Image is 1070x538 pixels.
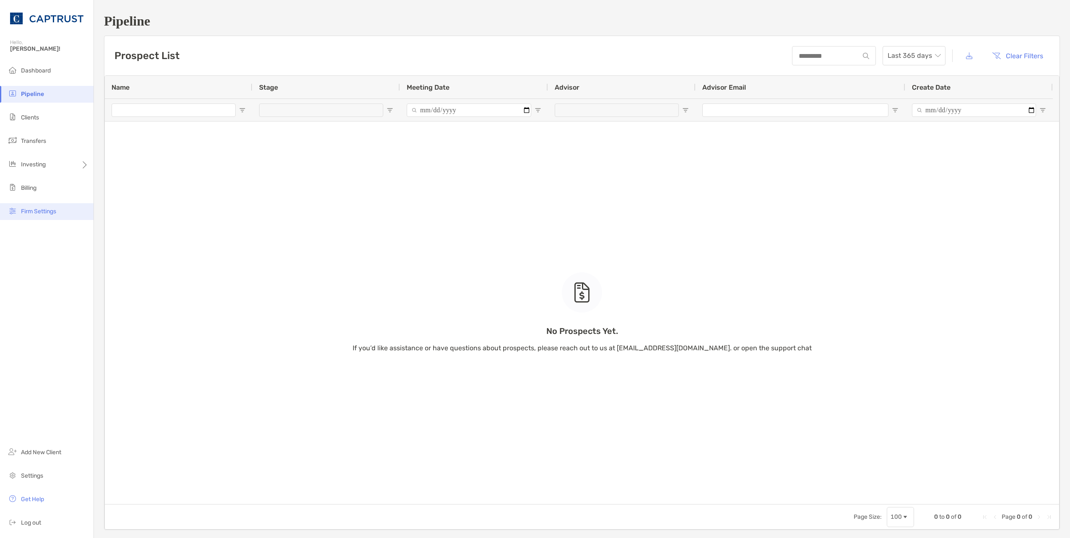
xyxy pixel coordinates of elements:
span: 0 [958,513,961,520]
span: to [939,513,945,520]
span: Last 365 days [888,47,940,65]
span: Firm Settings [21,208,56,215]
span: of [1022,513,1027,520]
h1: Pipeline [104,13,1060,29]
span: Get Help [21,496,44,503]
span: of [951,513,956,520]
span: Investing [21,161,46,168]
span: Billing [21,184,36,191]
img: empty state icon [574,282,590,303]
div: Previous Page [992,514,998,520]
span: [PERSON_NAME]! [10,45,88,52]
img: investing icon [8,159,18,169]
span: Log out [21,519,41,526]
span: Page [1002,513,1015,520]
img: clients icon [8,112,18,122]
img: firm-settings icon [8,206,18,216]
span: Settings [21,472,43,479]
div: Next Page [1036,514,1042,520]
img: billing icon [8,182,18,192]
img: input icon [863,53,869,59]
div: Last Page [1046,514,1052,520]
span: Add New Client [21,449,61,456]
p: If you’d like assistance or have questions about prospects, please reach out to us at [EMAIL_ADDR... [353,343,812,353]
span: Dashboard [21,67,51,74]
img: add_new_client icon [8,447,18,457]
img: get-help icon [8,494,18,504]
span: 0 [1017,513,1021,520]
span: Transfers [21,137,46,145]
span: 0 [1028,513,1032,520]
img: pipeline icon [8,88,18,98]
div: Page Size: [854,513,882,520]
img: transfers icon [8,135,18,145]
span: 0 [946,513,950,520]
h3: Prospect List [114,50,179,62]
img: CAPTRUST Logo [10,3,83,34]
button: Clear Filters [986,47,1049,65]
span: Pipeline [21,91,44,98]
img: settings icon [8,470,18,480]
div: Page Size [887,507,914,527]
div: 100 [891,513,902,520]
span: 0 [934,513,938,520]
span: Clients [21,114,39,121]
p: No Prospects Yet. [353,326,812,336]
img: dashboard icon [8,65,18,75]
div: First Page [982,514,988,520]
img: logout icon [8,517,18,527]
